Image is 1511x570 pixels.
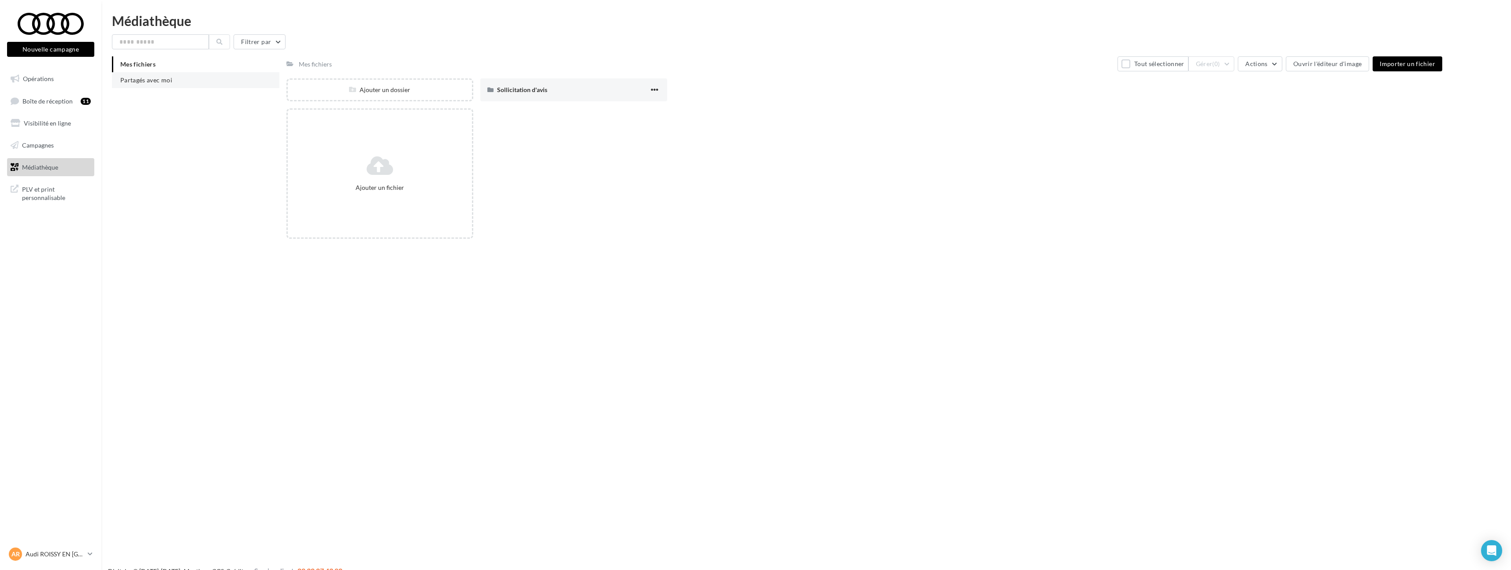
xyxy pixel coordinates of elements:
span: Campagnes [22,141,54,149]
button: Filtrer par [234,34,286,49]
a: Visibilité en ligne [5,114,96,133]
span: (0) [1212,60,1220,67]
a: Boîte de réception11 [5,92,96,111]
span: Boîte de réception [22,97,73,104]
button: Nouvelle campagne [7,42,94,57]
div: Ajouter un dossier [288,85,472,94]
a: AR Audi ROISSY EN [GEOGRAPHIC_DATA] [7,546,94,563]
a: Campagnes [5,136,96,155]
span: Visibilité en ligne [24,119,71,127]
button: Ouvrir l'éditeur d'image [1286,56,1369,71]
a: Médiathèque [5,158,96,177]
div: Ajouter un fichier [291,183,468,192]
div: Mes fichiers [299,60,332,69]
span: Sollicitation d'avis [497,86,547,93]
button: Tout sélectionner [1117,56,1188,71]
button: Gérer(0) [1188,56,1235,71]
a: Opérations [5,70,96,88]
span: Importer un fichier [1380,60,1435,67]
span: Médiathèque [22,163,58,170]
span: PLV et print personnalisable [22,183,91,202]
span: Mes fichiers [120,60,156,68]
span: AR [11,550,20,559]
div: 11 [81,98,91,105]
button: Importer un fichier [1373,56,1442,71]
div: Open Intercom Messenger [1481,540,1502,561]
p: Audi ROISSY EN [GEOGRAPHIC_DATA] [26,550,84,559]
a: PLV et print personnalisable [5,180,96,206]
span: Partagés avec moi [120,76,172,84]
div: Médiathèque [112,14,1500,27]
button: Actions [1238,56,1282,71]
span: Actions [1245,60,1267,67]
span: Opérations [23,75,54,82]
